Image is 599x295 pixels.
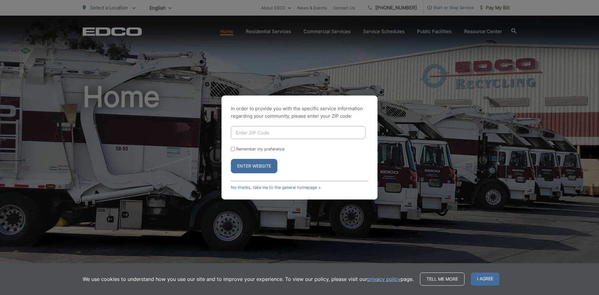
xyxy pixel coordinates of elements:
[231,105,368,120] p: In order to provide you with the specific service information regarding your community, please en...
[231,159,277,173] button: Enter Website
[231,185,321,190] a: No thanks, take me to the general homepage >
[83,275,414,283] p: We use cookies to understand how you use our site and to improve your experience. To view our pol...
[471,273,499,286] span: I agree
[231,126,366,139] input: Enter ZIP Code
[420,273,465,286] a: Tell me more
[367,275,401,283] a: privacy policy
[236,147,285,151] label: Remember my preference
